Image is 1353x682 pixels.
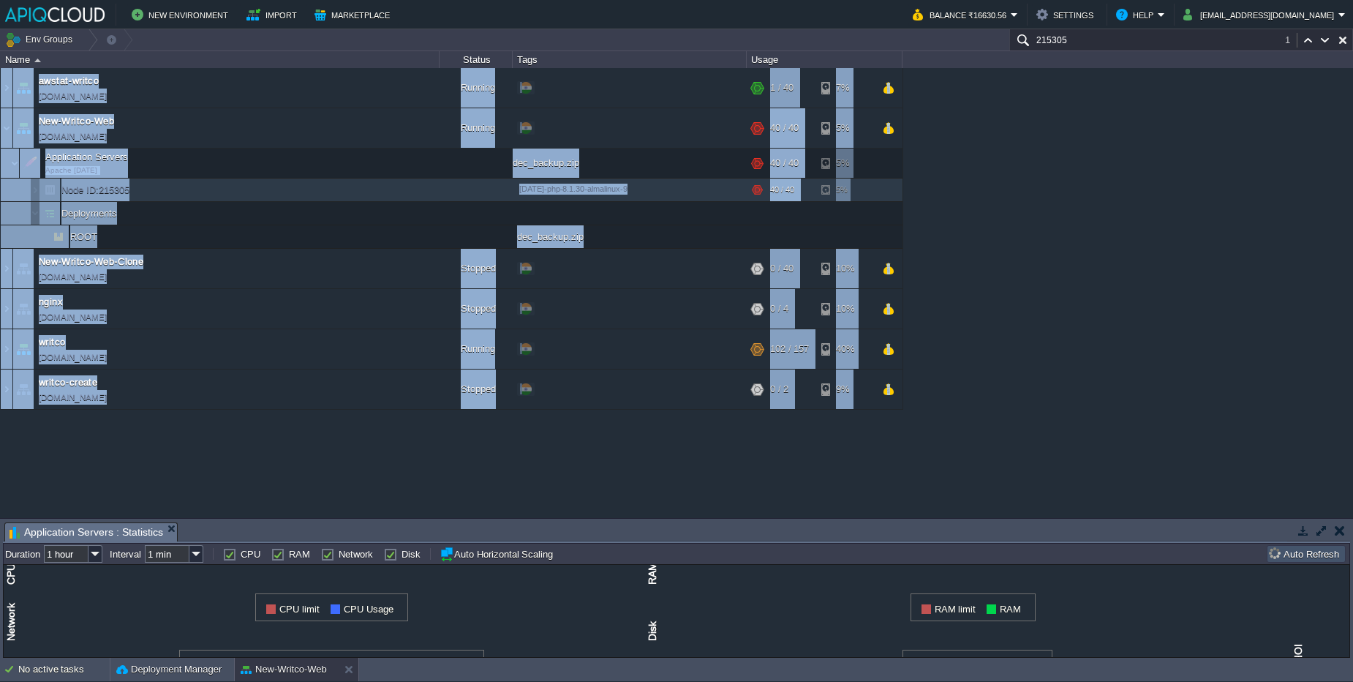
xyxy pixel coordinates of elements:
[440,547,557,561] button: Auto Horizontal Scaling
[747,51,902,68] div: Usage
[821,249,869,288] div: 10%
[440,289,513,329] div: Stopped
[1,108,12,148] img: AMDAwAAAACH5BAEAAAAALAAAAAABAAEAAAICRAEAOw==
[69,231,99,243] a: ROOT
[31,202,39,225] img: AMDAwAAAACH5BAEAAAAALAAAAAABAAEAAAICRAEAOw==
[39,310,107,324] a: [DOMAIN_NAME]
[39,202,60,225] img: AMDAwAAAACH5BAEAAAAALAAAAAABAAEAAAICRAEAOw==
[279,604,320,615] span: CPU limit
[440,329,513,369] div: Running
[39,225,48,248] img: AMDAwAAAACH5BAEAAAAALAAAAAABAAEAAAICRAEAOw==
[39,129,107,143] a: [DOMAIN_NAME]
[13,289,34,329] img: AMDAwAAAACH5BAEAAAAALAAAAAABAAEAAAICRAEAOw==
[821,68,869,108] div: 7%
[1,370,12,409] img: AMDAwAAAACH5BAEAAAAALAAAAAABAAEAAAICRAEAOw==
[39,375,97,390] a: writco-create
[440,249,513,288] div: Stopped
[1,329,12,369] img: AMDAwAAAACH5BAEAAAAALAAAAAABAAEAAAICRAEAOw==
[1288,642,1305,670] div: IOPS
[39,350,107,364] a: [DOMAIN_NAME]
[60,184,132,196] span: 215305
[1285,33,1297,48] div: 1
[645,620,663,642] div: Disk
[344,604,393,615] span: CPU Usage
[770,68,794,108] div: 1 / 40
[821,108,869,148] div: 5%
[13,370,34,409] img: AMDAwAAAACH5BAEAAAAALAAAAAABAAEAAAICRAEAOw==
[1,51,439,68] div: Name
[519,184,627,193] span: [DATE]-php-8.1.30-almalinux-9
[13,329,34,369] img: AMDAwAAAACH5BAEAAAAALAAAAAABAAEAAAICRAEAOw==
[48,225,69,248] img: AMDAwAAAACH5BAEAAAAALAAAAAABAAEAAAICRAEAOw==
[20,149,40,178] img: AMDAwAAAACH5BAEAAAAALAAAAAABAAEAAAICRAEAOw==
[1,249,12,288] img: AMDAwAAAACH5BAEAAAAALAAAAAABAAEAAAICRAEAOw==
[1116,6,1158,23] button: Help
[513,225,747,248] div: dec_backup.zip
[513,51,746,68] div: Tags
[1,68,12,108] img: AMDAwAAAACH5BAEAAAAALAAAAAABAAEAAAICRAEAOw==
[289,549,310,560] label: RAM
[440,51,512,68] div: Status
[34,59,41,62] img: AMDAwAAAACH5BAEAAAAALAAAAAABAAEAAAICRAEAOw==
[31,179,39,201] img: AMDAwAAAACH5BAEAAAAALAAAAAABAAEAAAICRAEAOw==
[39,390,107,405] a: [DOMAIN_NAME]
[440,68,513,108] div: Running
[770,108,799,148] div: 40 / 40
[18,658,110,681] div: No active tasks
[770,249,794,288] div: 0 / 40
[5,549,40,560] label: Duration
[110,549,141,560] label: Interval
[1183,6,1338,23] button: [EMAIL_ADDRESS][DOMAIN_NAME]
[39,114,114,129] span: New-Writco-Web
[1000,604,1021,615] span: RAM
[13,108,34,148] img: AMDAwAAAACH5BAEAAAAALAAAAAABAAEAAAICRAEAOw==
[770,370,788,409] div: 0 / 2
[61,184,99,195] span: Node ID:
[821,179,869,201] div: 5%
[821,370,869,409] div: 9%
[935,604,976,615] span: RAM limit
[39,74,99,89] a: awstat-writco
[513,149,747,178] div: dec_backup.zip
[913,6,1011,23] button: Balance ₹16630.56
[44,151,130,163] span: Application Servers
[821,149,869,178] div: 5%
[39,295,63,310] a: nginx
[770,149,799,178] div: 40 / 40
[60,207,119,220] a: Deployments
[5,29,78,50] button: Env Groups
[314,6,394,23] button: Marketplace
[645,561,663,586] div: RAM
[39,255,143,269] a: New-Writco-Web-Clone
[13,249,34,288] img: AMDAwAAAACH5BAEAAAAALAAAAAABAAEAAAICRAEAOw==
[132,6,233,23] button: New Environment
[39,269,107,284] a: [DOMAIN_NAME]
[770,329,809,369] div: 102 / 157
[60,184,132,196] a: Node ID:215305
[1036,6,1098,23] button: Settings
[39,335,66,350] a: writco
[246,6,301,23] button: Import
[440,108,513,148] div: Running
[116,662,222,677] button: Deployment Manager
[821,329,869,369] div: 40%
[13,68,34,108] img: AMDAwAAAACH5BAEAAAAALAAAAAABAAEAAAICRAEAOw==
[45,166,97,175] span: Apache [DATE]
[39,179,60,201] img: AMDAwAAAACH5BAEAAAAALAAAAAABAAEAAAICRAEAOw==
[4,602,21,642] div: Network
[339,549,373,560] label: Network
[39,89,107,103] a: [DOMAIN_NAME]
[1269,547,1343,561] button: Auto Refresh
[44,151,130,162] a: Application ServersApache [DATE]
[770,289,788,329] div: 0 / 4
[402,549,421,560] label: Disk
[241,662,327,677] button: New-Writco-Web
[10,523,163,542] span: Application Servers : Statistics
